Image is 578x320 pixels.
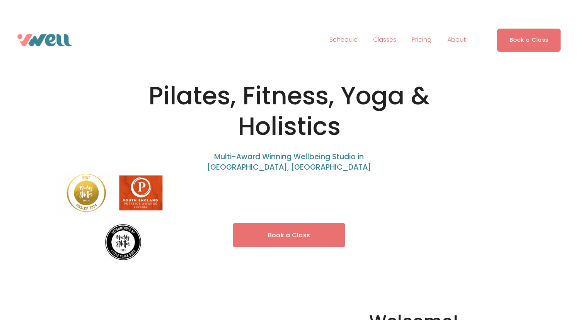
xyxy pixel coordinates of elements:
[233,223,346,247] a: Book a Class
[329,34,358,46] a: Schedule
[447,34,466,46] span: About
[447,34,466,46] a: folder dropdown
[373,34,396,46] span: Classes
[373,34,396,46] a: folder dropdown
[116,81,462,142] h1: Pilates, Fitness, Yoga & Holistics
[17,34,72,46] img: VWell
[207,151,371,172] span: Multi-Award Winning Wellbeing Studio in [GEOGRAPHIC_DATA], [GEOGRAPHIC_DATA]
[497,29,561,51] a: Book a Class
[412,34,431,46] a: Pricing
